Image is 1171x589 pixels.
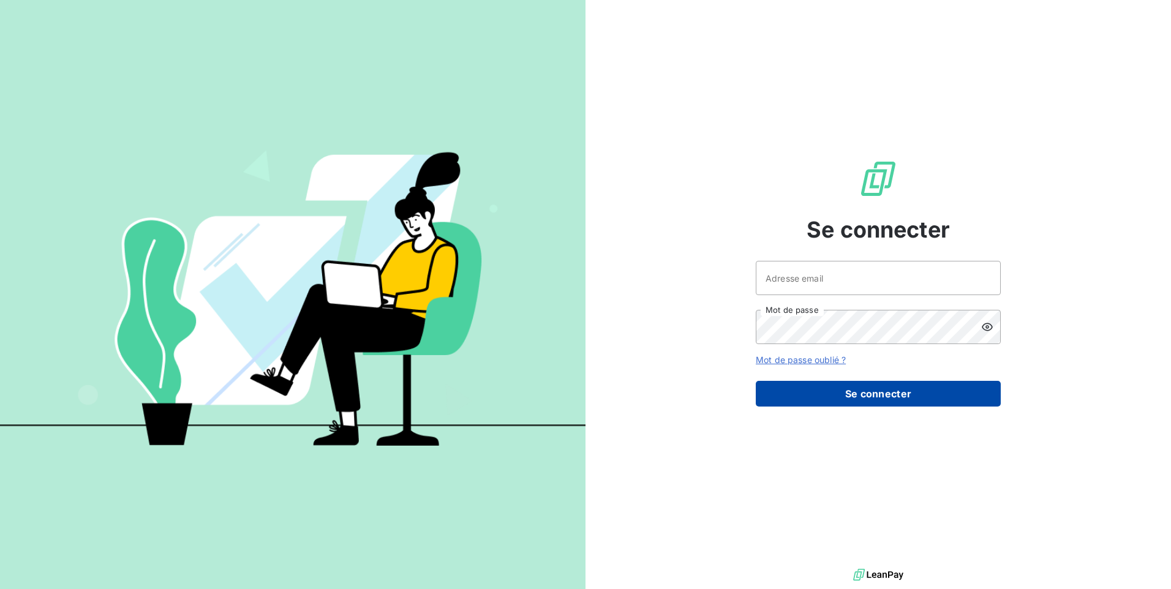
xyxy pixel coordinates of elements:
[756,261,1001,295] input: placeholder
[807,213,950,246] span: Se connecter
[859,159,898,198] img: Logo LeanPay
[756,355,846,365] a: Mot de passe oublié ?
[853,566,903,584] img: logo
[756,381,1001,407] button: Se connecter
